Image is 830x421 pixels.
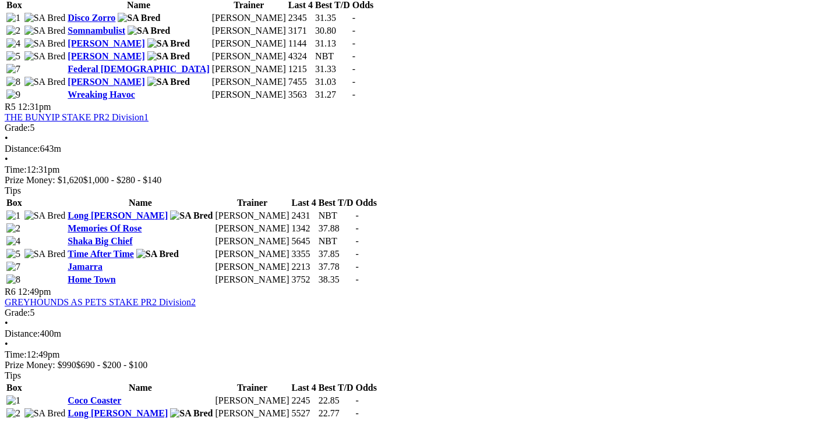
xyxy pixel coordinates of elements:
img: 2 [6,26,20,36]
td: 3752 [291,274,317,286]
td: 5527 [291,408,317,419]
span: - [356,236,359,246]
div: 5 [5,123,825,133]
img: 2 [6,223,20,234]
span: Time: [5,349,27,359]
td: 2213 [291,261,317,273]
img: SA Bred [24,249,66,259]
td: [PERSON_NAME] [211,76,287,88]
span: Time: [5,165,27,174]
span: - [356,274,359,284]
th: Odds [355,382,377,394]
span: Box [6,198,22,208]
a: Shaka Big Chief [68,236,132,246]
span: - [352,51,355,61]
img: SA Bred [147,38,190,49]
a: GREYHOUNDS AS PETS STAKE PR2 Division2 [5,297,196,307]
div: 400m [5,329,825,339]
a: Jamarra [68,262,103,272]
img: SA Bred [24,13,66,23]
img: 7 [6,64,20,74]
img: SA Bred [147,51,190,62]
td: 2431 [291,210,317,222]
td: [PERSON_NAME] [214,210,289,222]
span: Box [6,383,22,393]
span: $1,000 - $280 - $140 [83,175,162,185]
span: Tips [5,185,21,195]
span: - [356,223,359,233]
img: 5 [6,51,20,62]
span: Tips [5,370,21,380]
th: Last 4 [291,197,317,209]
div: 643m [5,144,825,154]
img: 4 [6,38,20,49]
span: • [5,154,8,164]
td: 37.85 [318,248,354,260]
td: [PERSON_NAME] [211,12,287,24]
td: 31.27 [315,89,351,101]
td: NBT [315,51,351,62]
img: SA Bred [24,38,66,49]
span: • [5,318,8,328]
th: Best T/D [318,197,354,209]
img: 1 [6,395,20,406]
span: - [356,249,359,259]
a: Long [PERSON_NAME] [68,408,168,418]
td: 31.35 [315,12,351,24]
td: 38.35 [318,274,354,286]
a: [PERSON_NAME] [68,77,144,87]
span: - [356,408,359,418]
div: 12:31pm [5,165,825,175]
td: [PERSON_NAME] [214,223,289,234]
td: 3171 [288,25,313,37]
span: Distance: [5,144,40,154]
a: THE BUNYIP STAKE PR2 Division1 [5,112,149,122]
img: SA Bred [170,408,213,419]
td: NBT [318,236,354,247]
td: [PERSON_NAME] [214,248,289,260]
td: 37.78 [318,261,354,273]
span: • [5,339,8,349]
span: - [356,395,359,405]
span: - [352,26,355,35]
img: SA Bred [118,13,160,23]
td: 1342 [291,223,317,234]
td: 3563 [288,89,313,101]
a: Time After Time [68,249,133,259]
span: - [352,90,355,99]
a: Disco Zorro [68,13,115,23]
td: [PERSON_NAME] [211,63,287,75]
td: 31.13 [315,38,351,49]
a: Wreaking Havoc [68,90,135,99]
td: 1144 [288,38,313,49]
div: 12:49pm [5,349,825,360]
th: Name [67,382,213,394]
span: R6 [5,287,16,297]
td: 31.03 [315,76,351,88]
td: 2345 [288,12,313,24]
span: 12:31pm [18,102,51,112]
img: SA Bred [170,211,213,221]
td: [PERSON_NAME] [214,274,289,286]
a: Federal [DEMOGRAPHIC_DATA] [68,64,209,74]
td: 7455 [288,76,313,88]
td: [PERSON_NAME] [214,236,289,247]
a: [PERSON_NAME] [68,38,144,48]
img: 1 [6,13,20,23]
span: $690 - $200 - $100 [76,360,148,370]
td: 37.88 [318,223,354,234]
a: [PERSON_NAME] [68,51,144,61]
img: 1 [6,211,20,221]
a: Memories Of Rose [68,223,142,233]
td: 5645 [291,236,317,247]
img: 8 [6,77,20,87]
img: SA Bred [128,26,170,36]
td: 22.85 [318,395,354,406]
img: SA Bred [24,408,66,419]
span: - [352,77,355,87]
img: 7 [6,262,20,272]
img: SA Bred [24,77,66,87]
td: 30.80 [315,25,351,37]
span: - [356,211,359,220]
img: SA Bred [136,249,179,259]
